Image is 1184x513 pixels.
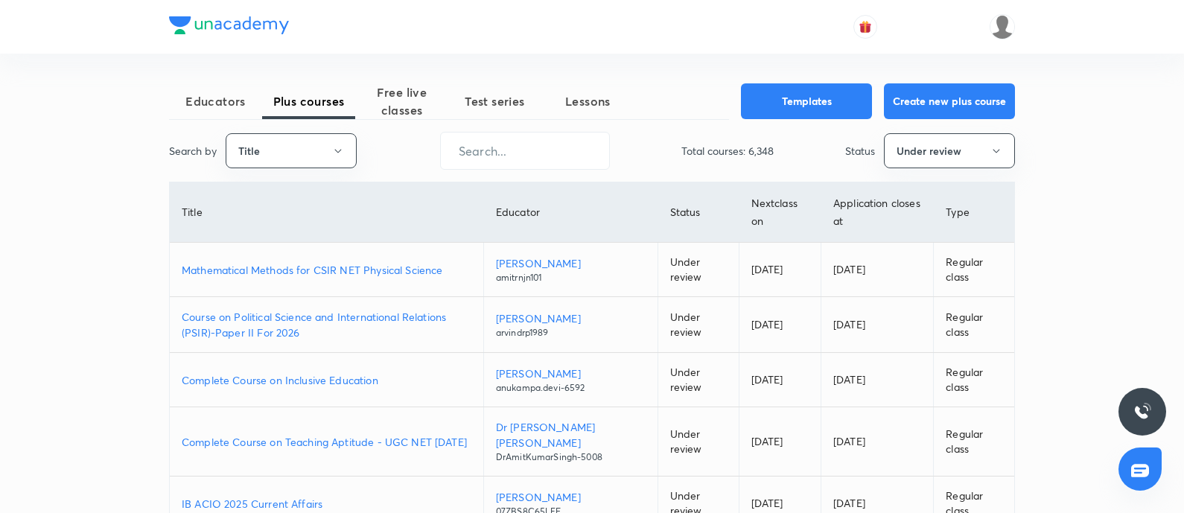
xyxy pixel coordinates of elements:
span: Lessons [541,92,634,110]
a: Complete Course on Inclusive Education [182,372,471,388]
button: Templates [741,83,872,119]
img: Piali K [990,14,1015,39]
td: Under review [658,243,739,297]
a: [PERSON_NAME]anukampa.devi-6592 [496,366,646,395]
th: Next class on [739,182,821,243]
a: Dr [PERSON_NAME] [PERSON_NAME]DrAmitKumarSingh-5008 [496,419,646,464]
img: ttu [1133,403,1151,421]
th: Status [658,182,739,243]
p: Total courses: 6,348 [681,143,774,159]
td: [DATE] [821,297,934,353]
p: Search by [169,143,217,159]
th: Application closes at [821,182,934,243]
span: Test series [448,92,541,110]
td: [DATE] [821,353,934,407]
button: Create new plus course [884,83,1015,119]
td: Under review [658,407,739,477]
p: Status [845,143,875,159]
a: IB ACIO 2025 Current Affairs [182,496,471,512]
a: Complete Course on Teaching Aptitude - UGC NET [DATE] [182,434,471,450]
a: Mathematical Methods for CSIR NET Physical Science [182,262,471,278]
th: Type [934,182,1014,243]
td: [DATE] [739,353,821,407]
td: [DATE] [739,243,821,297]
th: Educator [483,182,658,243]
button: avatar [853,15,877,39]
td: [DATE] [739,407,821,477]
td: Regular class [934,353,1014,407]
span: Free live classes [355,83,448,119]
button: Under review [884,133,1015,168]
img: avatar [859,20,872,34]
p: Dr [PERSON_NAME] [PERSON_NAME] [496,419,646,450]
p: arvindrp1989 [496,326,646,340]
a: Course on Political Science and International Relations (PSIR)-Paper II For 2026 [182,309,471,340]
p: [PERSON_NAME] [496,366,646,381]
td: Regular class [934,243,1014,297]
span: Plus courses [262,92,355,110]
span: Educators [169,92,262,110]
td: Regular class [934,297,1014,353]
a: Company Logo [169,16,289,38]
td: [DATE] [821,407,934,477]
p: [PERSON_NAME] [496,489,646,505]
a: [PERSON_NAME]arvindrp1989 [496,310,646,340]
img: Company Logo [169,16,289,34]
p: [PERSON_NAME] [496,310,646,326]
th: Title [170,182,483,243]
td: Under review [658,353,739,407]
td: Regular class [934,407,1014,477]
p: amitrnjn101 [496,271,646,284]
p: anukampa.devi-6592 [496,381,646,395]
td: Under review [658,297,739,353]
td: [DATE] [821,243,934,297]
p: [PERSON_NAME] [496,255,646,271]
p: DrAmitKumarSingh-5008 [496,450,646,464]
a: [PERSON_NAME]amitrnjn101 [496,255,646,284]
td: [DATE] [739,297,821,353]
button: Title [226,133,357,168]
input: Search... [441,132,609,170]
